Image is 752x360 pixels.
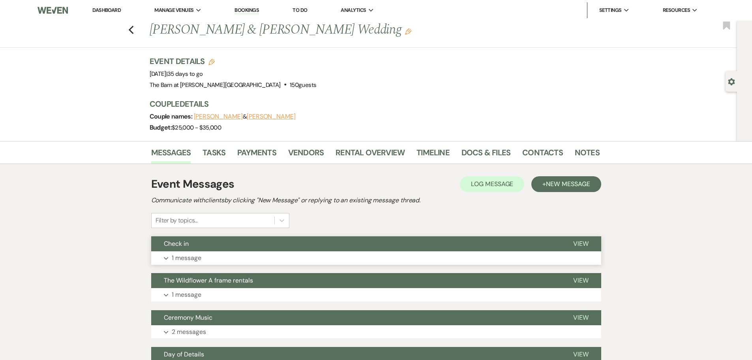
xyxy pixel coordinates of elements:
[288,146,324,164] a: Vendors
[172,290,201,300] p: 1 message
[167,70,203,78] span: 35 days to go
[561,236,601,251] button: View
[460,176,524,192] button: Log Message
[150,56,317,67] h3: Event Details
[237,146,276,164] a: Payments
[154,6,193,14] span: Manage Venues
[234,7,259,14] a: Bookings
[150,112,194,121] span: Couple names:
[663,6,690,14] span: Resources
[150,123,172,132] span: Budget:
[151,310,561,325] button: Ceremony Music
[728,77,735,85] button: Open lead details
[336,146,405,164] a: Rental Overview
[247,113,296,120] button: [PERSON_NAME]
[151,236,561,251] button: Check in
[166,70,203,78] span: |
[92,7,121,13] a: Dashboard
[150,70,203,78] span: [DATE]
[575,146,600,164] a: Notes
[151,146,191,164] a: Messages
[156,216,198,225] div: Filter by topics...
[561,310,601,325] button: View
[172,253,201,263] p: 1 message
[405,28,411,35] button: Edit
[573,276,589,285] span: View
[164,276,253,285] span: The Wildflower A frame rentals
[164,313,212,322] span: Ceremony Music
[561,273,601,288] button: View
[151,273,561,288] button: The Wildflower A frame rentals
[573,350,589,358] span: View
[290,81,316,89] span: 150 guests
[203,146,225,164] a: Tasks
[471,180,513,188] span: Log Message
[546,180,590,188] span: New Message
[172,124,221,132] span: $25,000 - $35,000
[416,146,450,164] a: Timeline
[461,146,510,164] a: Docs & Files
[150,98,592,109] h3: Couple Details
[150,21,503,40] h1: [PERSON_NAME] & [PERSON_NAME] Wedding
[151,196,601,205] h2: Communicate with clients by clicking "New Message" or replying to an existing message thread.
[522,146,563,164] a: Contacts
[164,350,204,358] span: Day of Details
[164,239,189,248] span: Check in
[151,325,601,339] button: 2 messages
[573,239,589,248] span: View
[341,6,366,14] span: Analytics
[151,251,601,265] button: 1 message
[531,176,601,192] button: +New Message
[194,113,243,120] button: [PERSON_NAME]
[151,288,601,302] button: 1 message
[150,81,281,89] span: The Barn at [PERSON_NAME][GEOGRAPHIC_DATA]
[573,313,589,322] span: View
[599,6,622,14] span: Settings
[293,7,307,13] a: To Do
[194,113,296,121] span: &
[172,327,206,337] p: 2 messages
[151,176,234,192] h1: Event Messages
[38,2,68,19] img: Weven Logo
